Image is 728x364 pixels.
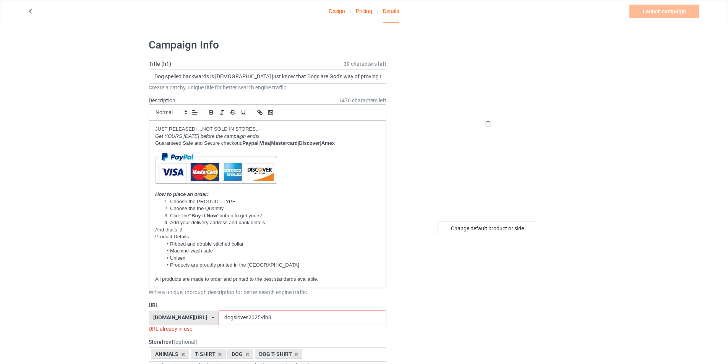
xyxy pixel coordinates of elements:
label: Title (h1) [149,60,386,68]
strong: Visa [260,140,270,146]
strong: Amex [321,140,335,146]
p: Guaranteed Safe and Secure checkout: | | | | [155,140,380,147]
p: And that's it! [155,226,380,234]
div: DOG T-SHIRT [255,349,303,359]
div: Change default product or side [438,222,537,235]
a: Pricing [356,0,372,22]
div: ANIMALS [151,349,189,359]
label: URL [149,301,386,309]
strong: Paypal [242,140,258,146]
p: JUST RELEASED! ...NOT SOLD IN STORES... [155,126,380,133]
div: Create a catchy, unique title for better search engine traffic. [149,84,386,91]
div: URL already in use [149,325,386,333]
p: All products are made to order and printed to the best standards available. [155,276,380,283]
strong: "Buy it Now" [189,213,220,218]
span: 1476 characters left [339,97,386,104]
span: 39 characters left [344,60,386,68]
div: Details [383,0,399,23]
strong: Mastercard [271,140,298,146]
label: Storefront [149,338,386,346]
li: Choose the the Quantity [163,205,380,212]
span: (optional) [173,339,198,345]
li: Ribbed and double stitched collar [163,241,380,248]
em: Get YOURS [DATE] before the campaign ends! [155,133,259,139]
h1: Campaign Info [149,38,386,52]
li: Click the button to get yours! [163,212,380,219]
p: Product Details [155,233,380,241]
img: AM_mc_vs_dc_ae.jpg [155,147,277,189]
li: Choose the PRODUCT TYPE [163,198,380,205]
div: [DOMAIN_NAME][URL] [153,315,207,320]
li: Add your delivery address and bank details [163,219,380,226]
div: T-SHIRT [191,349,226,359]
div: Write a unique, thorough description for better search engine traffic. [149,288,386,296]
div: DOG [227,349,253,359]
em: How to place an order: [155,191,209,197]
li: Unisex [163,255,380,262]
label: Description [149,97,175,104]
li: Machine-wash safe [163,248,380,254]
a: Design [329,0,345,22]
li: Products are proudly printed in the [GEOGRAPHIC_DATA] [163,262,380,269]
strong: Discover [299,140,320,146]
